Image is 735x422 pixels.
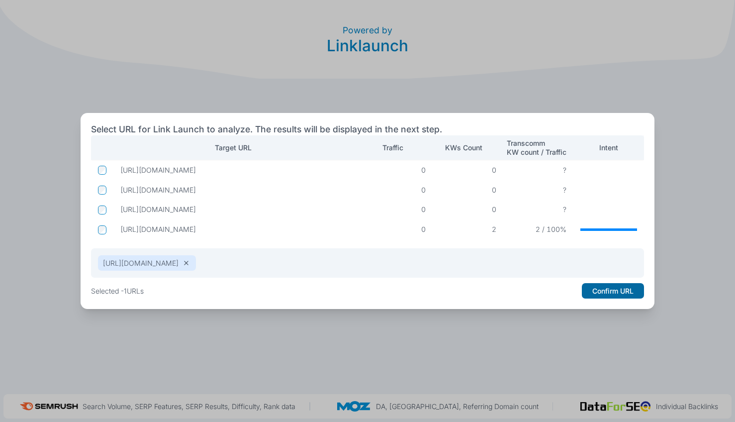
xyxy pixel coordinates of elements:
[120,186,355,195] p: https://arcplumbing.ca/drains-sewers-etobicoke/
[369,225,426,234] p: 0
[215,143,252,152] p: Target URL
[510,225,567,234] p: 2 / 100%
[120,166,355,175] p: https://arcplumbing.ca/residential-plumbing-etobicoke
[369,166,426,175] p: 0
[103,259,179,268] p: [URL][DOMAIN_NAME]
[510,166,567,175] p: ?
[120,205,355,214] p: https://arcplumbing.ca/what-is-an-expansion-tank/
[510,205,567,214] p: ?
[599,143,618,152] p: Intent
[507,139,566,156] p: Transcomm KW count / Traffic
[91,123,442,136] h2: Select URL for Link Launch to analyze. The results will be displayed in the next step.
[91,287,144,296] p: Selected - 1 URLs
[369,186,426,195] p: 0
[510,186,567,195] p: ?
[582,283,644,299] button: Confirm URL
[440,166,496,175] p: 0
[440,205,496,214] p: 0
[445,143,482,152] p: KWs Count
[369,205,426,214] p: 0
[440,186,496,195] p: 0
[120,225,355,234] p: https://arcplumbing.ca/
[440,225,496,234] p: 2
[382,143,403,152] p: Traffic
